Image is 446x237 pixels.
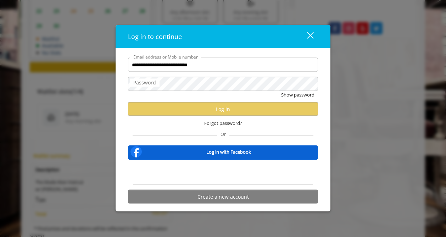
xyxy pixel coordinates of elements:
[128,58,318,72] input: Email address or Mobile number
[130,79,160,87] label: Password
[299,31,313,42] div: close dialog
[129,145,143,159] img: facebook-logo
[217,131,229,137] span: Or
[294,29,318,44] button: close dialog
[128,32,182,41] span: Log in to continue
[206,148,251,155] b: Log in with Facebook
[177,165,269,180] iframe: Sign in with Google Button
[128,77,318,91] input: Password
[128,102,318,116] button: Log in
[204,120,242,127] span: Forgot password?
[128,190,318,204] button: Create a new account
[281,91,314,99] button: Show password
[130,54,201,60] label: Email address or Mobile number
